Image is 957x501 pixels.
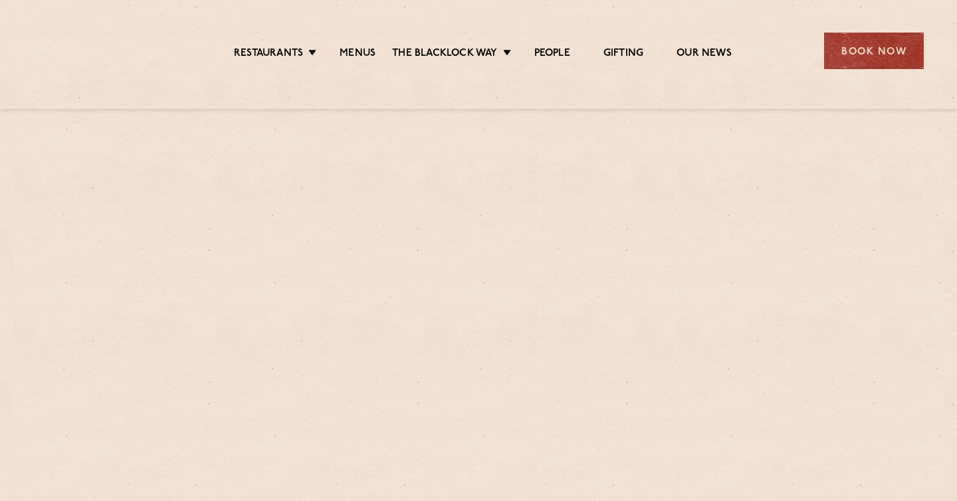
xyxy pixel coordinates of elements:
[824,33,924,69] div: Book Now
[603,47,643,62] a: Gifting
[534,47,570,62] a: People
[392,47,497,62] a: The Blacklock Way
[340,47,375,62] a: Menus
[234,47,303,62] a: Restaurants
[677,47,732,62] a: Our News
[33,13,148,89] img: svg%3E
